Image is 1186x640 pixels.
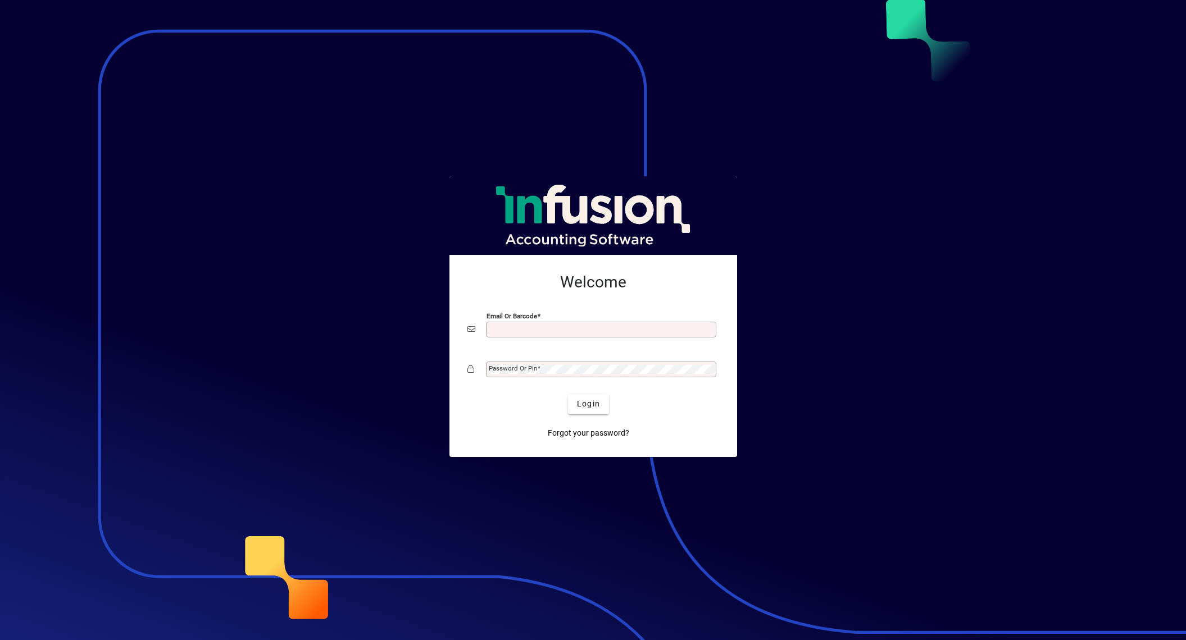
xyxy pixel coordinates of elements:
mat-label: Password or Pin [489,364,537,372]
button: Login [568,394,609,414]
span: Forgot your password? [548,427,629,439]
a: Forgot your password? [543,423,634,444]
mat-label: Email or Barcode [487,312,537,319]
span: Login [577,398,600,410]
h2: Welcome [467,273,719,292]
